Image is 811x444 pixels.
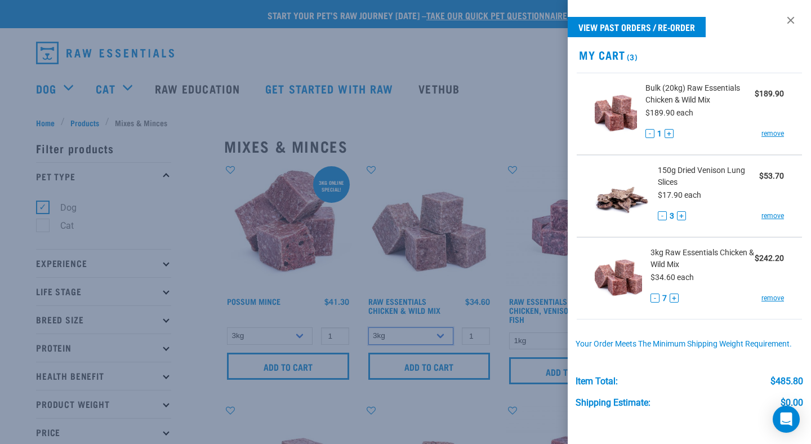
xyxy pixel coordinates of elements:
strong: $189.90 [755,89,784,98]
div: $0.00 [781,398,803,408]
span: $17.90 each [658,190,701,199]
img: Raw Essentials Chicken & Wild Mix [595,82,637,140]
button: + [665,129,674,138]
button: - [658,211,667,220]
a: remove [761,128,784,139]
div: Your order meets the minimum shipping weight requirement. [576,340,804,349]
div: Open Intercom Messenger [773,406,800,433]
span: (3) [625,55,638,59]
span: 7 [662,292,667,304]
a: remove [761,211,784,221]
strong: $242.20 [755,254,784,263]
button: + [670,294,679,303]
span: 1 [657,128,662,140]
span: $189.90 each [645,108,693,117]
strong: $53.70 [759,171,784,180]
span: 3 [670,210,674,222]
span: 150g Dried Venison Lung Slices [658,165,759,188]
h2: My Cart [568,48,811,61]
button: - [645,129,654,138]
button: - [650,294,660,303]
button: + [677,211,686,220]
div: Item Total: [576,376,618,387]
img: Dried Venison Lung Slices [595,165,649,223]
img: Raw Essentials Chicken & Wild Mix [595,247,642,305]
span: Bulk (20kg) Raw Essentials Chicken & Wild Mix [645,82,755,106]
a: remove [761,293,784,303]
a: View past orders / re-order [568,17,706,37]
span: $34.60 each [650,273,694,282]
div: $485.80 [770,376,803,387]
div: Shipping Estimate: [576,398,650,408]
span: 3kg Raw Essentials Chicken & Wild Mix [650,247,755,270]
